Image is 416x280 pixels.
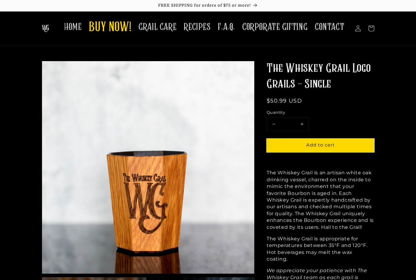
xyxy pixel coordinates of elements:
span: F.A.Q. [218,21,235,33]
label: Quantity [267,110,374,116]
h1: The Whiskey Grail Logo Grails - Single [267,61,374,92]
span: RECIPES [184,21,210,33]
span: CONTACT [315,21,344,33]
a: RECIPES [180,18,214,37]
span: The Whiskey Grail is appropriate for temperatures between 35°F and 120°F. Hot beverages may melt ... [267,236,368,262]
a: CONTACT [311,18,348,37]
p: The Whiskey Grail is an artisan white oak drinking vessel, charred on the inside to mimic the env... [267,170,374,231]
p: FREE SHIPPING for orders of $75 or more! [6,3,410,8]
span: CORPORATE GIFTING [242,21,307,33]
span: BUY NOW! [89,19,131,36]
span: HOME [64,21,82,33]
span: GRAIL CARE [138,21,177,33]
a: BUY NOW! [85,16,135,40]
img: The Whiskey Grail [42,25,49,32]
button: Add to cart [267,139,374,152]
span: Add to cart [306,142,335,148]
a: CORPORATE GIFTING [239,18,311,37]
span: $50.99 USD [267,97,302,104]
a: F.A.Q. [214,18,239,37]
a: HOME [60,18,85,37]
a: GRAIL CARE [135,18,180,37]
